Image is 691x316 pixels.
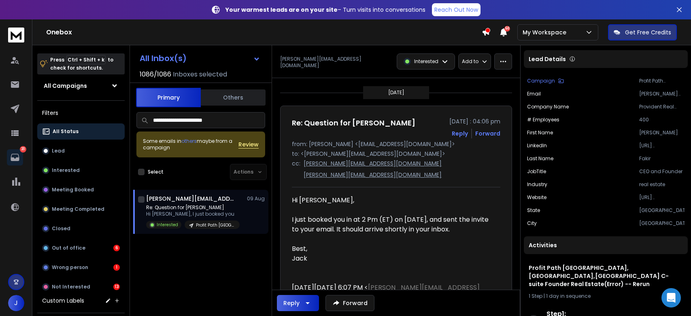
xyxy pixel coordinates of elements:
p: website [527,194,546,201]
p: Reach Out Now [434,6,478,14]
p: Profit Path [GEOGRAPHIC_DATA],[GEOGRAPHIC_DATA],[GEOGRAPHIC_DATA] C-suite Founder Real Estate(Err... [196,222,235,228]
img: logo [8,28,24,42]
p: [URL][DOMAIN_NAME] [639,142,685,149]
p: Add to [462,58,478,65]
span: 1 day in sequence [546,293,591,299]
p: [DATE] : 04:06 pm [449,117,500,125]
p: State [527,207,540,214]
p: Get Free Credits [625,28,671,36]
p: [DATE] [388,89,404,96]
button: Get Free Credits [608,24,677,40]
a: [PERSON_NAME][EMAIL_ADDRESS][DOMAIN_NAME] [292,283,480,302]
button: Reply [277,295,319,311]
p: First Name [527,129,553,136]
button: All Inbox(s) [133,50,267,66]
button: Campaign [527,78,564,84]
button: Forward [325,295,374,311]
p: Profit Path [GEOGRAPHIC_DATA],[GEOGRAPHIC_DATA],[GEOGRAPHIC_DATA] C-suite Founder Real Estate(Err... [639,78,685,84]
p: [GEOGRAPHIC_DATA] [639,207,685,214]
p: Industry [527,181,547,188]
div: Hi [PERSON_NAME], I just booked you in at 2 Pm (ET) on [DATE], and sent the invite to your email.... [292,195,494,263]
p: [PERSON_NAME][EMAIL_ADDRESS][DOMAIN_NAME] [280,56,392,69]
label: Select [148,169,164,175]
p: Interested [414,58,438,65]
p: Closed [52,225,70,232]
button: All Status [37,123,125,140]
button: Lead [37,143,125,159]
p: linkedIn [527,142,547,149]
p: Not Interested [52,284,90,290]
h1: All Inbox(s) [140,54,187,62]
button: Review [238,140,259,148]
div: Activities [524,236,688,254]
p: – Turn visits into conversations [225,6,425,14]
p: City [527,220,537,227]
p: from: [PERSON_NAME] <[EMAIL_ADDRESS][DOMAIN_NAME]> [292,140,500,148]
div: 13 [113,284,120,290]
p: Provident Real Estate [639,104,685,110]
button: Primary [136,88,201,107]
h3: Inboxes selected [173,70,227,79]
div: Open Intercom Messenger [661,288,681,308]
p: Hi [PERSON_NAME], I just booked you [146,211,240,217]
button: J [8,295,24,311]
button: Interested [37,162,125,178]
p: 20 [20,146,26,153]
p: Lead [52,148,65,154]
div: | [529,293,683,299]
h1: [PERSON_NAME][EMAIL_ADDRESS][DOMAIN_NAME] [146,195,235,203]
h1: All Campaigns [44,82,87,90]
button: Wrong person1 [37,259,125,276]
strong: Your warmest leads are on your site [225,6,338,14]
p: CEO and Founder [639,168,685,175]
p: Lead Details [529,55,566,63]
span: Ctrl + Shift + k [66,55,106,64]
div: Reply [283,299,300,307]
p: All Status [53,128,79,135]
p: Last Name [527,155,553,162]
h1: Re: Question for [PERSON_NAME] [292,117,415,129]
span: others [181,138,197,144]
p: [PERSON_NAME][EMAIL_ADDRESS][DOMAIN_NAME] [639,91,685,97]
p: Fakir [639,155,685,162]
h1: Onebox [46,28,482,37]
p: Out of office [52,245,85,251]
p: Re: Question for [PERSON_NAME] [146,204,240,211]
button: Meeting Booked [37,182,125,198]
p: Press to check for shortcuts. [50,56,113,72]
button: Not Interested13 [37,279,125,295]
h3: Custom Labels [42,297,84,305]
p: [GEOGRAPHIC_DATA] [639,220,685,227]
p: Meeting Booked [52,187,94,193]
span: 50 [504,26,510,32]
div: Some emails in maybe from a campaign [143,138,238,151]
p: to: <[PERSON_NAME][EMAIL_ADDRESS][DOMAIN_NAME]> [292,150,500,158]
div: Forward [475,129,500,138]
a: Reach Out Now [432,3,481,16]
h3: Filters [37,107,125,119]
p: Interested [52,167,80,174]
div: 1 [113,264,120,271]
p: Interested [157,222,178,228]
p: Meeting Completed [52,206,104,212]
p: Email [527,91,541,97]
button: Meeting Completed [37,201,125,217]
p: Campaign [527,78,555,84]
p: [PERSON_NAME] [639,129,685,136]
p: [PERSON_NAME][EMAIL_ADDRESS][DOMAIN_NAME] [304,159,442,168]
p: Company Name [527,104,569,110]
div: [DATE][DATE] 6:07 PM < > wrote: [292,283,494,302]
p: real estate [639,181,685,188]
p: jobTitle [527,168,546,175]
p: # Employees [527,117,559,123]
button: Out of office6 [37,240,125,256]
p: [URL][DOMAIN_NAME] [639,194,685,201]
p: Wrong person [52,264,88,271]
span: 1 Step [529,293,542,299]
p: 400 [639,117,685,123]
a: 20 [7,149,23,165]
button: Others [201,89,266,106]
